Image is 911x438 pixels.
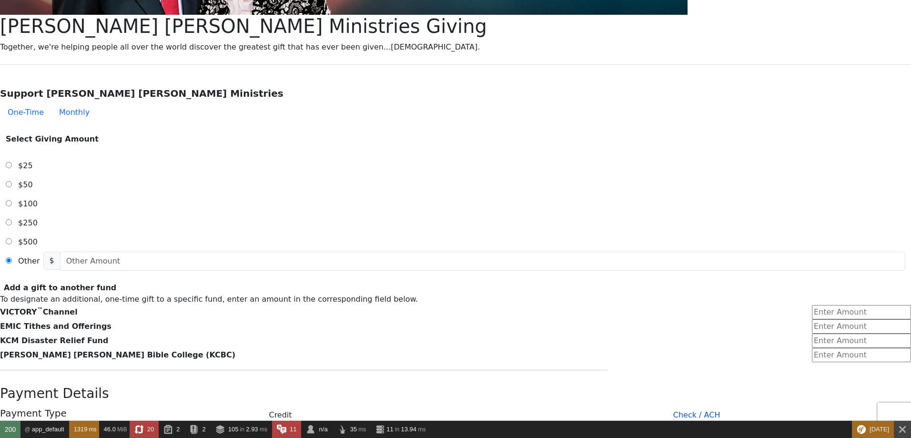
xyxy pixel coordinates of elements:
[89,426,97,433] span: ms
[852,421,894,438] div: This Symfony version will only receive security fixes.
[401,426,417,433] span: 13.94
[78,406,483,425] button: Credit
[812,348,911,362] input: Enter Amount
[6,134,99,143] strong: Select Giving Amount
[812,305,911,319] input: Enter Amount
[24,426,30,433] span: @
[43,252,61,270] span: $
[812,334,911,348] input: Enter Amount
[60,252,905,271] input: Other Amount
[386,426,393,433] span: 11
[852,421,894,438] a: [DATE]
[333,421,371,438] a: 35 ms
[18,256,40,265] span: Other
[69,421,99,438] a: 1319 ms
[319,426,328,433] span: n/a
[240,426,244,433] span: in
[211,421,272,438] a: 105 in 2.93 ms
[37,306,43,313] sup: ™
[482,406,911,425] button: Check / ACH
[358,426,366,433] span: ms
[290,426,296,433] span: 11
[371,421,430,438] a: 11 in 13.94 ms
[32,426,64,433] span: app_default
[18,218,38,227] span: $250
[159,421,184,438] a: 2
[176,426,180,433] span: 2
[74,426,88,433] span: 1319
[99,421,130,438] a: 46.0 MiB
[18,199,38,208] span: $100
[418,426,425,433] span: ms
[147,426,154,433] span: 20
[18,180,33,189] span: $50
[301,421,332,438] a: n/a
[117,426,127,433] span: MiB
[870,426,889,433] span: [DATE]
[350,426,357,433] span: 35
[272,421,302,438] a: 11
[18,161,33,170] span: $25
[395,426,399,433] span: in
[184,421,210,438] a: 2
[228,426,239,433] span: 105
[812,319,911,334] input: Enter Amount
[18,237,38,246] span: $500
[260,426,267,433] span: ms
[104,426,116,433] span: 46.0
[202,426,206,433] span: 2
[246,426,258,433] span: 2.93
[51,103,97,122] button: Monthly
